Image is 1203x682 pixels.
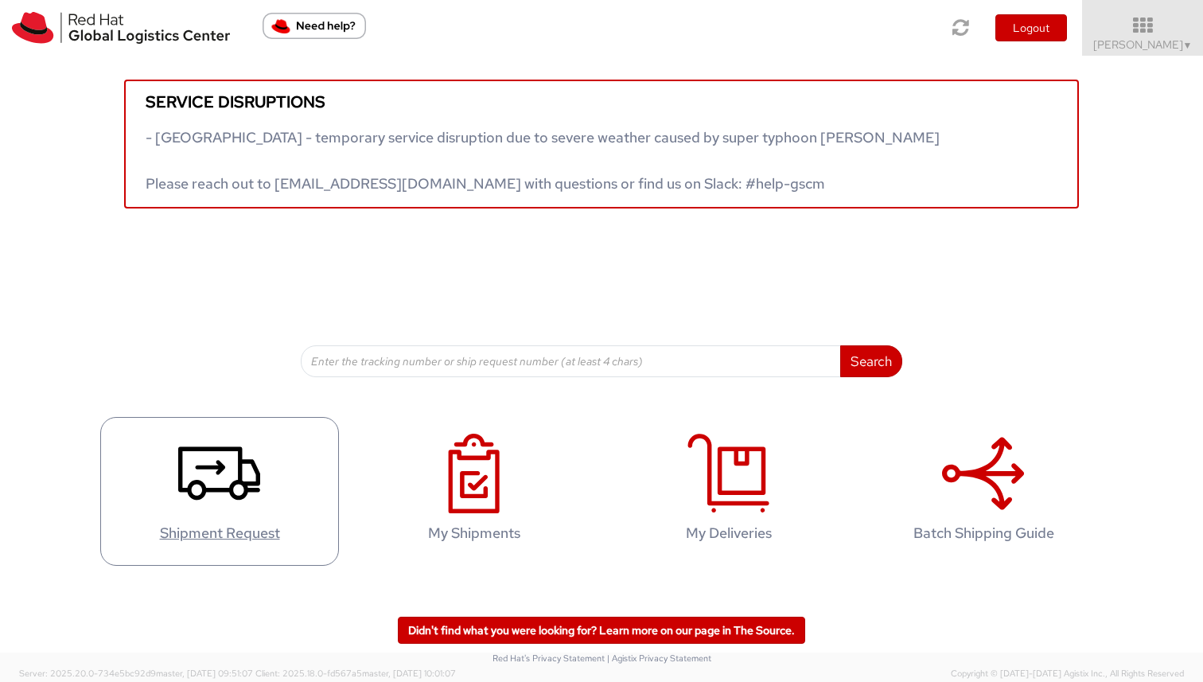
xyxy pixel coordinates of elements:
a: Service disruptions - [GEOGRAPHIC_DATA] - temporary service disruption due to severe weather caus... [124,80,1079,208]
a: My Deliveries [609,417,848,566]
button: Search [840,345,902,377]
span: Copyright © [DATE]-[DATE] Agistix Inc., All Rights Reserved [951,668,1184,680]
h4: Shipment Request [117,525,322,541]
h4: Batch Shipping Guide [881,525,1086,541]
a: My Shipments [355,417,594,566]
a: Didn't find what you were looking for? Learn more on our page in The Source. [398,617,805,644]
span: Server: 2025.20.0-734e5bc92d9 [19,668,253,679]
span: [PERSON_NAME] [1093,37,1193,52]
a: | Agistix Privacy Statement [607,653,711,664]
span: - [GEOGRAPHIC_DATA] - temporary service disruption due to severe weather caused by super typhoon ... [146,128,940,193]
span: Client: 2025.18.0-fd567a5 [255,668,456,679]
a: Shipment Request [100,417,339,566]
h4: My Shipments [372,525,577,541]
h5: Service disruptions [146,93,1057,111]
a: Red Hat's Privacy Statement [492,653,605,664]
span: ▼ [1183,39,1193,52]
span: master, [DATE] 10:01:07 [362,668,456,679]
h4: My Deliveries [626,525,831,541]
button: Logout [995,14,1067,41]
span: master, [DATE] 09:51:07 [156,668,253,679]
img: rh-logistics-00dfa346123c4ec078e1.svg [12,12,230,44]
a: Batch Shipping Guide [864,417,1103,566]
button: Need help? [263,13,366,39]
input: Enter the tracking number or ship request number (at least 4 chars) [301,345,841,377]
